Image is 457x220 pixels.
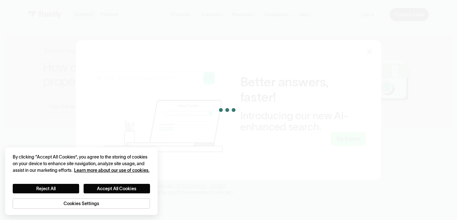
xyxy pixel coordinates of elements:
button: Accept All Cookies [84,184,150,193]
div: Cookie banner [5,147,158,215]
div: By clicking “Accept All Cookies”, you agree to the storing of cookies on your device to enhance s... [13,154,150,174]
button: Reject All [13,184,79,193]
div: Privacy [13,154,150,209]
a: More information about your privacy, opens in a new tab [74,168,149,173]
button: Cookies Settings [13,198,150,209]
